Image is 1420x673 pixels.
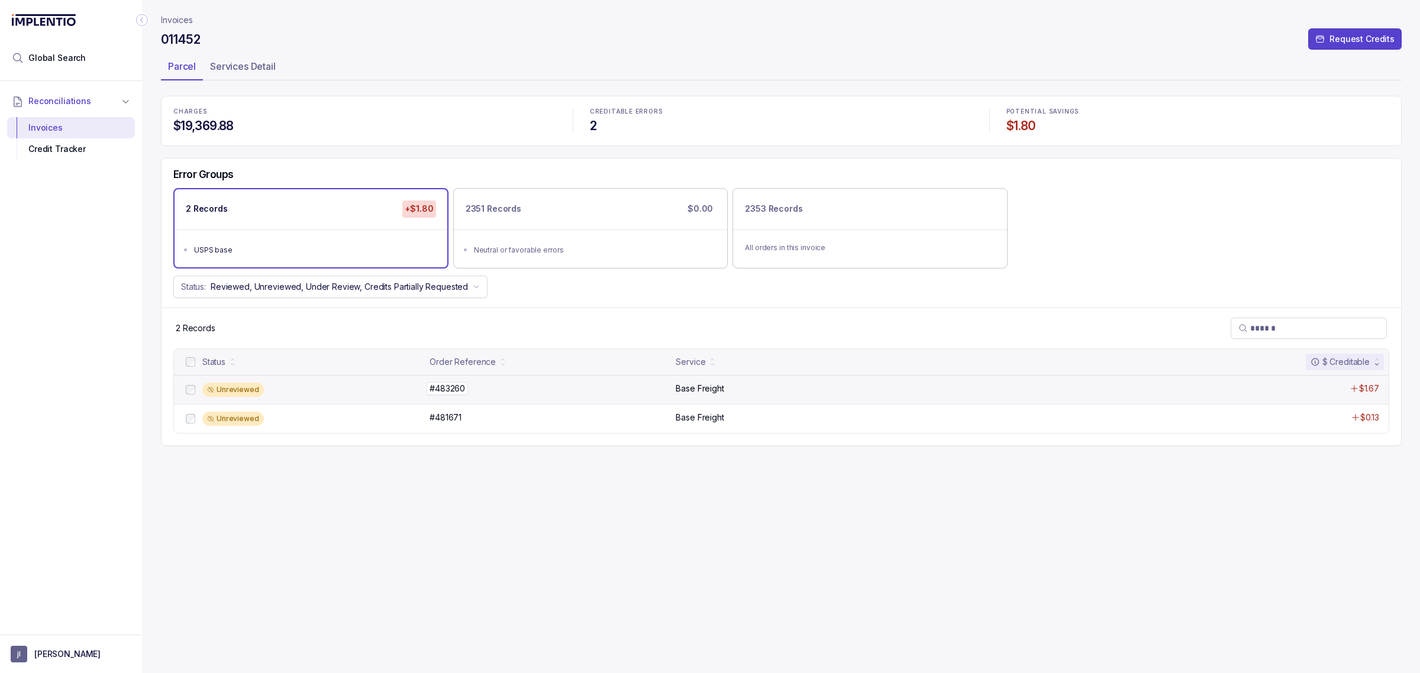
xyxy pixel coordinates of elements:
[402,200,435,217] p: +$1.80
[590,118,973,134] h4: 2
[466,203,521,215] p: 2351 Records
[194,244,435,256] div: USPS base
[173,276,488,298] button: Status:Reviewed, Unreviewed, Under Review, Credits Partially Requested
[161,31,200,48] h4: 011452
[1359,383,1379,394] p: $1.67
[17,117,125,138] div: Invoices
[186,385,195,394] input: checkbox-checkbox
[676,412,724,423] p: Base Freight
[1308,28,1402,50] button: Request Credits
[474,244,715,256] div: Neutral or favorable errors
[28,95,91,107] span: Reconciliations
[203,57,283,80] li: Tab Services Detail
[176,322,215,334] div: Remaining page entries
[186,357,195,367] input: checkbox-checkbox
[186,414,195,423] input: checkbox-checkbox
[745,203,802,215] p: 2353 Records
[202,412,264,426] div: Unreviewed
[211,281,468,293] p: Reviewed, Unreviewed, Under Review, Credits Partially Requested
[1360,412,1379,423] p: $0.13
[186,203,228,215] p: 2 Records
[7,115,135,163] div: Reconciliations
[28,52,86,64] span: Global Search
[181,281,206,293] p: Status:
[161,57,1402,80] ul: Tab Group
[676,383,724,394] p: Base Freight
[34,648,101,660] p: [PERSON_NAME]
[173,118,556,134] h4: $19,369.88
[590,108,973,115] p: CREDITABLE ERRORS
[427,382,468,395] p: #483260
[1329,33,1395,45] p: Request Credits
[173,168,234,181] h5: Error Groups
[676,356,705,368] div: Service
[161,57,203,80] li: Tab Parcel
[1311,356,1370,368] div: $ Creditable
[161,14,193,26] a: Invoices
[430,356,496,368] div: Order Reference
[168,59,196,73] p: Parcel
[430,412,461,423] p: #481671
[1006,118,1389,134] h4: $1.80
[685,200,715,217] p: $0.00
[173,108,556,115] p: CHARGES
[202,383,264,397] div: Unreviewed
[11,646,27,662] span: User initials
[202,356,225,368] div: Status
[176,322,215,334] p: 2 Records
[161,14,193,26] nav: breadcrumb
[1006,108,1389,115] p: POTENTIAL SAVINGS
[745,242,995,254] p: All orders in this invoice
[11,646,131,662] button: User initials[PERSON_NAME]
[135,13,149,27] div: Collapse Icon
[7,88,135,114] button: Reconciliations
[17,138,125,160] div: Credit Tracker
[210,59,276,73] p: Services Detail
